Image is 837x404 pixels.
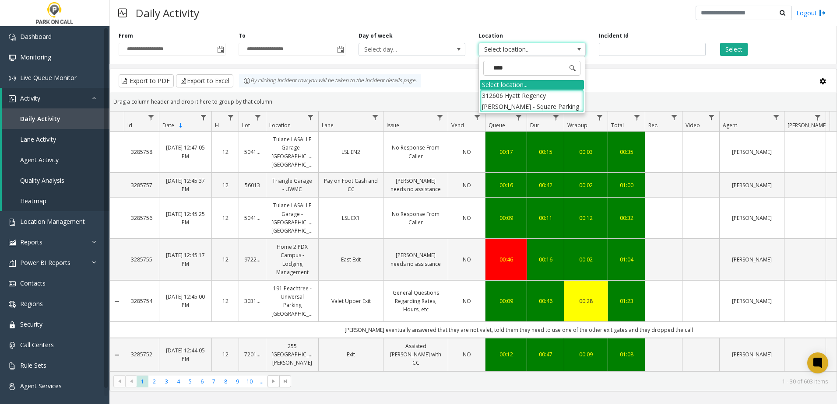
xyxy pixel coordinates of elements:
[129,350,154,359] a: 3285752
[2,129,109,150] a: Lane Activity
[491,214,521,222] div: 00:09
[242,122,250,129] span: Lot
[9,362,16,369] img: 'icon'
[613,255,640,264] div: 01:04
[127,122,132,129] span: Id
[796,8,826,17] a: Logout
[20,135,56,143] span: Lane Activity
[165,210,206,226] a: [DATE] 12:45:25 PM
[463,256,471,263] span: NO
[172,376,184,387] span: Page 4
[20,115,60,123] span: Daily Activity
[9,383,16,390] img: 'icon'
[267,375,279,387] span: Go to the next page
[271,135,313,169] a: Tulane LASALLE Garage - [GEOGRAPHIC_DATA] [GEOGRAPHIC_DATA]
[324,177,378,193] a: Pay on Foot Cash and CC
[454,350,480,359] a: NO
[530,122,539,129] span: Dur
[479,43,564,56] span: Select location...
[613,181,640,189] a: 01:00
[271,284,313,318] a: 191 Peachtree - Universal Parking [GEOGRAPHIC_DATA]
[244,214,260,222] a: 504112
[359,43,444,56] span: Select day...
[162,122,174,129] span: Date
[148,376,160,387] span: Page 2
[463,351,471,358] span: NO
[463,148,471,156] span: NO
[129,181,154,189] a: 3285757
[2,108,109,129] a: Daily Activity
[788,122,827,129] span: [PERSON_NAME]
[434,111,446,123] a: Issue Filter Menu
[129,297,154,305] a: 3285754
[532,214,559,222] a: 00:11
[2,88,109,108] a: Activity
[613,148,640,156] div: 00:35
[491,148,521,156] a: 00:17
[322,122,334,129] span: Lane
[478,32,503,40] label: Location
[489,122,505,129] span: Queue
[454,255,480,264] a: NO
[137,376,148,387] span: Page 1
[720,43,748,56] button: Select
[131,2,204,24] h3: Daily Activity
[9,280,16,287] img: 'icon'
[532,350,559,359] a: 00:47
[129,214,154,222] a: 3285756
[770,111,782,123] a: Agent Filter Menu
[217,255,233,264] a: 12
[454,297,480,305] a: NO
[20,341,54,349] span: Call Centers
[9,342,16,349] img: 'icon'
[110,352,124,359] a: Collapse Details
[20,197,46,205] span: Heatmap
[215,122,219,129] span: H
[161,376,172,387] span: Page 3
[20,279,46,287] span: Contacts
[165,293,206,309] a: [DATE] 12:45:00 PM
[570,255,602,264] a: 00:02
[613,214,640,222] div: 00:32
[239,32,246,40] label: To
[239,74,421,87] div: By clicking Incident row you will be taken to the incident details page.
[118,2,127,24] img: pageIcon
[491,181,521,189] a: 00:16
[613,350,640,359] div: 01:08
[532,181,559,189] div: 00:42
[570,181,602,189] a: 00:02
[532,297,559,305] div: 00:46
[217,214,233,222] a: 12
[20,258,70,267] span: Power BI Reports
[387,122,399,129] span: Issue
[463,297,471,305] span: NO
[270,378,277,385] span: Go to the next page
[20,382,62,390] span: Agent Services
[217,181,233,189] a: 12
[217,148,233,156] a: 12
[471,111,483,123] a: Vend Filter Menu
[570,350,602,359] a: 00:09
[324,255,378,264] a: East Exit
[613,297,640,305] div: 01:23
[389,143,443,160] a: No Response From Caller
[389,177,443,193] a: [PERSON_NAME] needs no assistance
[129,148,154,156] a: 3285758
[723,122,737,129] span: Agent
[165,251,206,268] a: [DATE] 12:45:17 PM
[9,54,16,61] img: 'icon'
[176,74,233,87] button: Export to Excel
[532,148,559,156] a: 00:15
[165,346,206,363] a: [DATE] 12:44:05 PM
[631,111,643,123] a: Total Filter Menu
[532,255,559,264] div: 00:16
[20,320,42,328] span: Security
[256,376,267,387] span: Page 11
[279,375,291,387] span: Go to the last page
